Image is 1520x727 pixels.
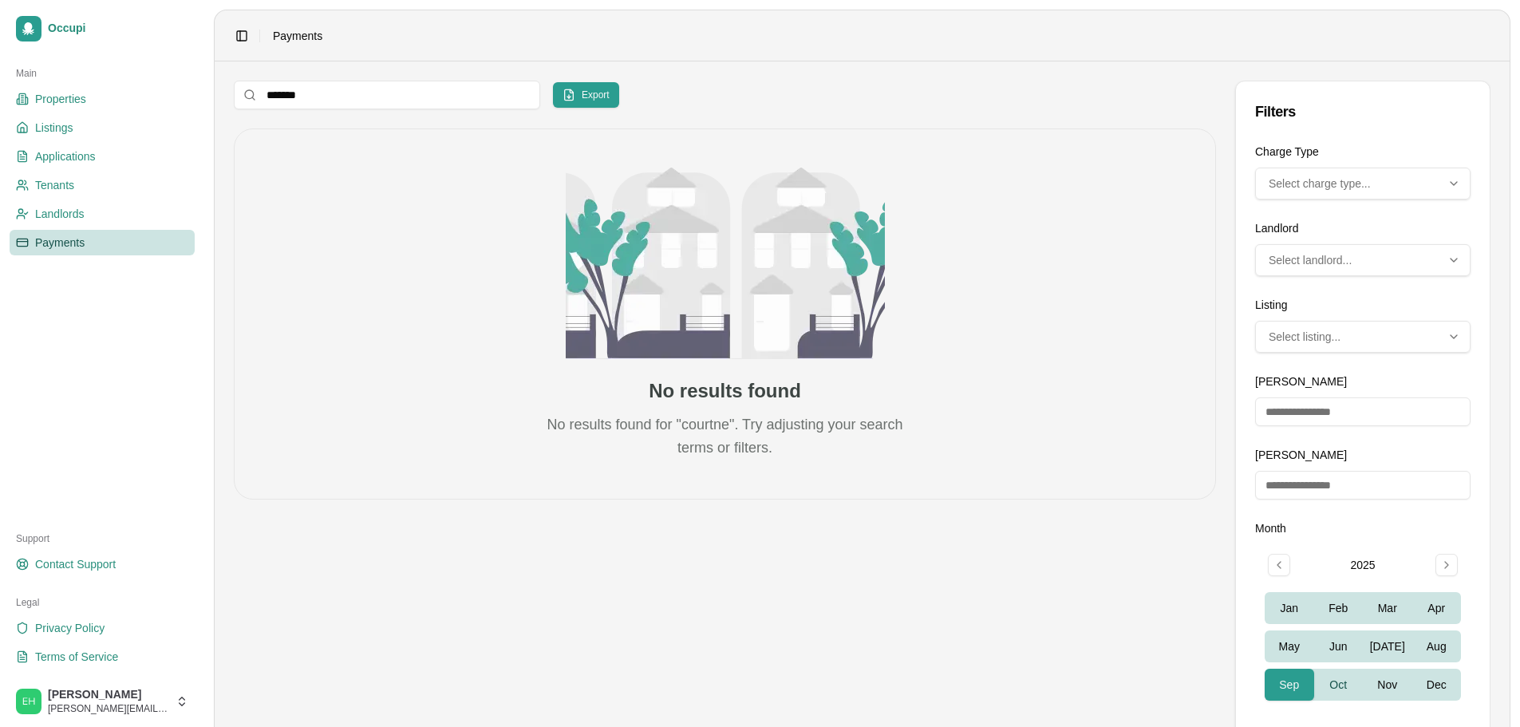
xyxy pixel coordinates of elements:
button: Jun [1314,630,1364,662]
span: Privacy Policy [35,620,105,636]
button: Multi-select: 0 of 7 options selected. Select landlord... [1255,244,1471,276]
span: Select landlord... [1269,252,1352,268]
button: Mar [1363,592,1412,624]
button: Feb [1314,592,1364,624]
span: Terms of Service [35,649,118,665]
button: Jan [1265,592,1314,624]
img: Stephen Pearlstein [16,689,41,714]
button: Dec [1412,669,1462,701]
span: Export [582,89,610,101]
button: Oct [1314,669,1364,701]
span: Select charge type... [1269,176,1371,192]
a: Listings [10,115,195,140]
p: No results found for "courtne". Try adjusting your search terms or filters. [547,413,904,460]
label: Landlord [1255,222,1299,235]
nav: breadcrumb [273,28,322,44]
div: Filters [1255,101,1471,123]
button: [DATE] [1363,630,1412,662]
button: Aug [1412,630,1462,662]
label: Listing [1255,298,1287,311]
div: 2025 [1350,557,1375,573]
a: Contact Support [10,551,195,577]
a: Occupi [10,10,195,48]
button: Apr [1412,592,1462,624]
a: Landlords [10,201,195,227]
label: Charge Type [1255,145,1319,158]
div: Support [10,526,195,551]
img: No results found [566,168,885,359]
a: Payments [10,230,195,255]
span: Payments [273,28,322,44]
a: Privacy Policy [10,615,195,641]
span: Occupi [48,22,188,36]
a: Terms of Service [10,644,195,670]
div: Main [10,61,195,86]
button: Sep [1265,669,1314,701]
span: Select listing... [1269,329,1340,345]
span: Listings [35,120,73,136]
button: Stephen Pearlstein[PERSON_NAME][PERSON_NAME][EMAIL_ADDRESS][DOMAIN_NAME] [10,682,195,721]
label: [PERSON_NAME] [1255,375,1347,388]
label: [PERSON_NAME] [1255,448,1347,461]
button: Multi-select: 0 of 47 options selected. Select listing... [1255,321,1471,353]
button: Multi-select: 0 of 5 options selected. Select charge type... [1255,168,1471,200]
button: Export [553,82,619,108]
h3: No results found [649,378,801,404]
span: [PERSON_NAME][EMAIL_ADDRESS][DOMAIN_NAME] [48,702,169,715]
span: Properties [35,91,86,107]
a: Properties [10,86,195,112]
a: Applications [10,144,195,169]
span: Contact Support [35,556,116,572]
a: Tenants [10,172,195,198]
span: Applications [35,148,96,164]
button: Nov [1363,669,1412,701]
span: Landlords [35,206,85,222]
label: Month [1255,522,1286,535]
div: Legal [10,590,195,615]
button: May [1265,630,1314,662]
span: Tenants [35,177,74,193]
span: [PERSON_NAME] [48,688,169,702]
span: Payments [35,235,85,251]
